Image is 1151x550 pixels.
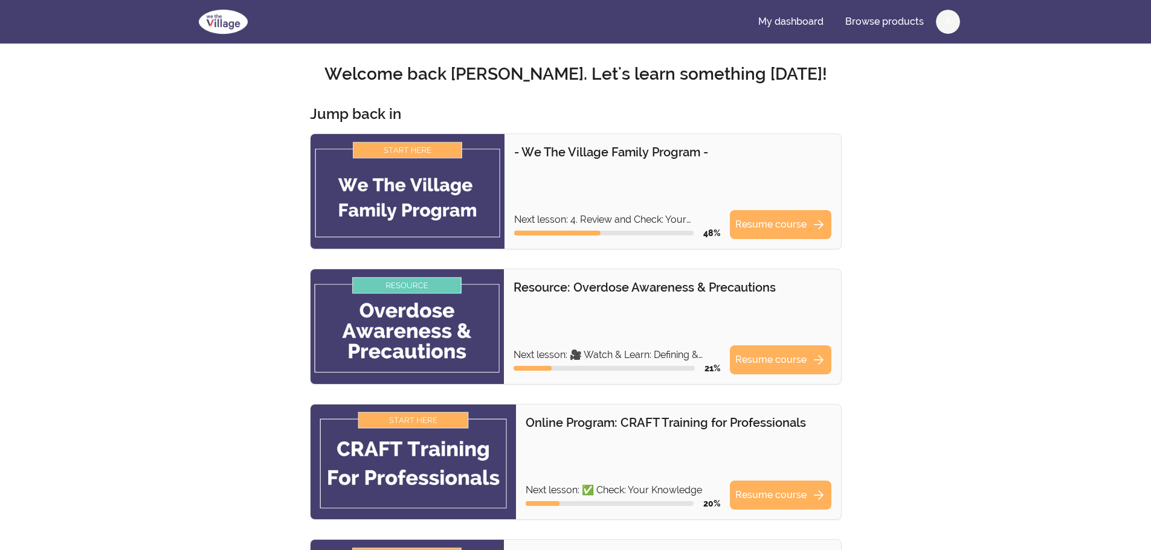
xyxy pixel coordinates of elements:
img: We The Village logo [192,7,255,36]
h3: Jump back in [310,104,401,124]
div: Course progress [514,366,695,371]
button: A [936,10,960,34]
div: Course progress [526,501,693,506]
p: Resource: Overdose Awareness & Precautions [514,279,831,296]
span: arrow_forward [811,353,826,367]
p: Next lesson: 🎥 Watch & Learn: Defining & Identifying [514,348,720,362]
span: 21 % [704,363,720,373]
span: 48 % [703,228,720,238]
p: - We The Village Family Program - [514,144,831,161]
p: Next lesson: 4. Review and Check: Your Knowledge [514,213,720,227]
span: arrow_forward [811,488,826,502]
div: Course progress [514,231,694,235]
a: Resume coursearrow_forward [730,481,831,510]
a: My dashboard [749,7,833,36]
span: 20 % [703,499,720,508]
p: Online Program: CRAFT Training for Professionals [526,414,831,431]
img: Product image for Online Program: CRAFT Training for Professionals [311,405,517,519]
p: Next lesson: ✅ Check: Your Knowledge [526,483,720,497]
a: Browse products [836,7,933,36]
nav: Main [749,7,960,36]
img: Product image for Resource: Overdose Awareness & Precautions [311,269,504,384]
h2: Welcome back [PERSON_NAME]. Let's learn something [DATE]! [192,63,960,85]
a: Resume coursearrow_forward [730,210,831,239]
a: Resume coursearrow_forward [730,345,831,374]
img: Product image for - We The Village Family Program - [311,134,505,249]
span: arrow_forward [811,217,826,232]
